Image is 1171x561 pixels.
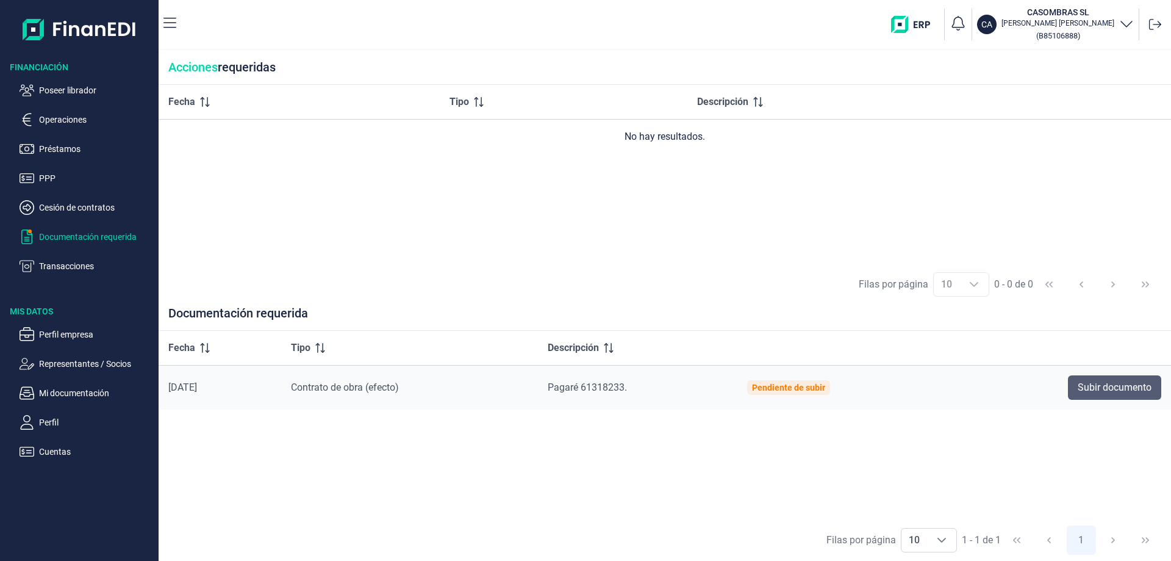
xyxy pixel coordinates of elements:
[168,382,271,394] div: [DATE]
[39,112,154,127] p: Operaciones
[548,341,599,355] span: Descripción
[20,327,154,342] button: Perfil empresa
[39,327,154,342] p: Perfil empresa
[1131,270,1160,299] button: Last Page
[20,444,154,459] button: Cuentas
[39,142,154,156] p: Préstamos
[1078,380,1151,395] span: Subir documento
[1067,270,1096,299] button: Previous Page
[901,529,927,552] span: 10
[1001,18,1114,28] p: [PERSON_NAME] [PERSON_NAME]
[859,277,928,292] div: Filas por página
[1002,526,1031,555] button: First Page
[20,142,154,156] button: Préstamos
[39,259,154,273] p: Transacciones
[20,386,154,400] button: Mi documentación
[159,50,1171,85] div: requeridas
[449,95,469,109] span: Tipo
[168,95,195,109] span: Fecha
[977,6,1134,43] button: CACASOMBRAS SL[PERSON_NAME] [PERSON_NAME](B85106888)
[291,341,310,355] span: Tipo
[168,129,1161,144] div: No hay resultados.
[959,273,989,296] div: Choose
[20,112,154,127] button: Operaciones
[1036,31,1080,40] small: Copiar cif
[20,415,154,430] button: Perfil
[891,16,939,33] img: erp
[39,444,154,459] p: Cuentas
[23,10,137,49] img: Logo de aplicación
[994,280,1033,289] span: 0 - 0 de 0
[39,200,154,215] p: Cesión de contratos
[981,18,992,31] p: CA
[20,259,154,273] button: Transacciones
[39,83,154,98] p: Poseer librador
[697,95,748,109] span: Descripción
[1098,270,1128,299] button: Next Page
[1131,526,1160,555] button: Last Page
[1001,6,1114,18] h3: CASOMBRAS SL
[962,535,1001,545] span: 1 - 1 de 1
[826,533,896,548] div: Filas por página
[39,357,154,371] p: Representantes / Socios
[39,230,154,244] p: Documentación requerida
[927,529,956,552] div: Choose
[20,200,154,215] button: Cesión de contratos
[20,357,154,371] button: Representantes / Socios
[39,171,154,186] p: PPP
[1098,526,1128,555] button: Next Page
[20,171,154,186] button: PPP
[168,60,218,74] span: Acciones
[1034,526,1064,555] button: Previous Page
[20,230,154,244] button: Documentación requerida
[39,415,154,430] p: Perfil
[39,386,154,400] p: Mi documentación
[1067,526,1096,555] button: Page 1
[168,341,195,355] span: Fecha
[548,382,627,393] span: Pagaré 61318233.
[159,306,1171,331] div: Documentación requerida
[752,383,825,393] div: Pendiente de subir
[1068,375,1161,400] button: Subir documento
[1034,270,1064,299] button: First Page
[20,83,154,98] button: Poseer librador
[291,382,399,393] span: Contrato de obra (efecto)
